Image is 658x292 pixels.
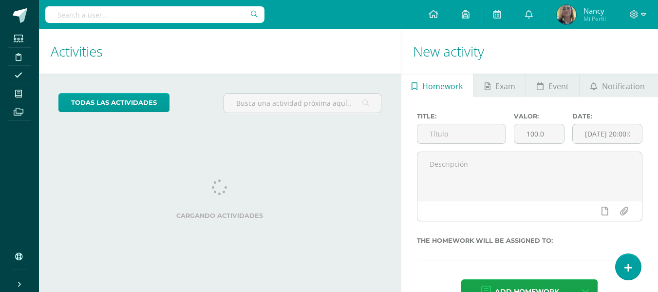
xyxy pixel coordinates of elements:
[58,212,381,219] label: Cargando actividades
[417,124,506,143] input: Título
[45,6,264,23] input: Search a user…
[417,113,507,120] label: Title:
[224,94,380,113] input: Busca una actividad próxima aquí...
[580,74,655,97] a: Notification
[474,74,526,97] a: Exam
[572,113,642,120] label: Date:
[417,237,642,244] label: The homework will be assigned to:
[526,74,579,97] a: Event
[401,74,473,97] a: Homework
[495,75,515,98] span: Exam
[583,15,606,23] span: Mi Perfil
[557,5,576,24] img: bb58b39fa3ce1079862022ea5337af90.png
[514,113,564,120] label: Valor:
[602,75,645,98] span: Notification
[514,124,564,143] input: Puntos máximos
[51,29,389,74] h1: Activities
[548,75,569,98] span: Event
[583,6,606,16] span: Nancy
[58,93,169,112] a: todas las Actividades
[573,124,642,143] input: Fecha de entrega
[413,29,646,74] h1: New activity
[422,75,463,98] span: Homework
